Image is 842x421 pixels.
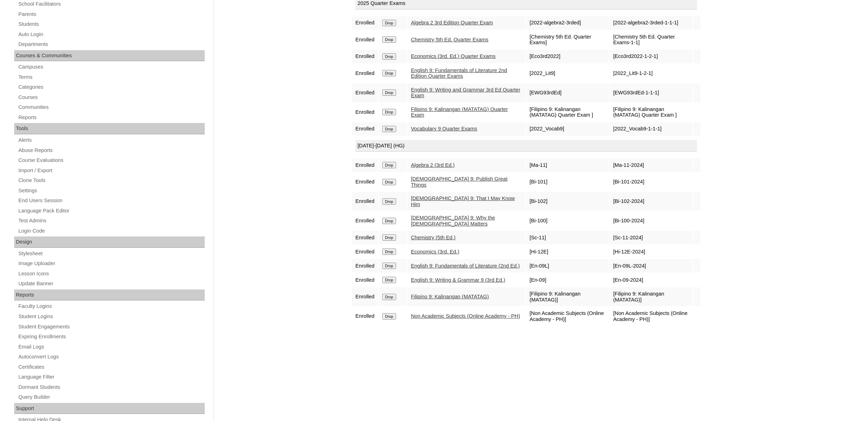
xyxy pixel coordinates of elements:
[352,231,378,244] td: Enrolled
[382,277,396,283] input: Drop
[18,30,205,39] a: Auto Login
[526,211,609,230] td: [Bi-100]
[382,53,396,60] input: Drop
[526,273,609,287] td: [En-09]
[352,211,378,230] td: Enrolled
[610,83,693,102] td: [EWG93rdEd-1-1-1]
[382,70,396,76] input: Drop
[382,89,396,96] input: Drop
[14,236,205,248] div: Design
[18,136,205,145] a: Alerts
[18,166,205,175] a: Import / Export
[352,307,378,326] td: Enrolled
[411,68,507,79] a: English 9: Fundamentals of Literature 2nd Edition Quarter Exams
[18,352,205,361] a: Autoconvert Logs
[526,83,609,102] td: [EWG93rdEd]
[411,294,489,299] a: Filipino 9: Kalinangan (MATATAG)
[14,290,205,301] div: Reports
[382,218,396,224] input: Drop
[411,176,507,188] a: [DEMOGRAPHIC_DATA] 9: Publish Great Things
[610,64,693,83] td: [2022_Lit9-1-2-1]
[18,259,205,268] a: Image Uploader
[526,307,609,326] td: [Non Academic Subjects (Online Academy - PH)]
[411,313,520,319] a: Non Academic Subjects (Online Academy - PH)
[18,312,205,321] a: Student Logins
[411,263,520,269] a: English 9: Fundamentals of Literature (2nd Ed.)
[18,383,205,392] a: Dormant Students
[610,211,693,230] td: [Bi-100-2024]
[382,294,396,300] input: Drop
[382,313,396,320] input: Drop
[352,16,378,30] td: Enrolled
[18,332,205,341] a: Expiring Enrollments
[411,53,495,59] a: Economics (3rd. Ed.) Quarter Exams
[352,245,378,258] td: Enrolled
[382,179,396,185] input: Drop
[382,234,396,241] input: Drop
[14,403,205,414] div: Support
[411,87,520,99] a: English 9: Writing and Grammar 3rd Ed Quarter Exam
[411,235,455,240] a: Chemistry (5th Ed.)
[352,192,378,211] td: Enrolled
[610,30,693,49] td: [Chemistry 5th Ed. Quarter Exams-1-1]
[610,50,693,63] td: [Eco3rd2022-1-2-1]
[382,20,396,26] input: Drop
[382,198,396,205] input: Drop
[526,231,609,244] td: [Sc-11]
[352,103,378,122] td: Enrolled
[18,156,205,165] a: Course Evaluations
[18,83,205,92] a: Categories
[18,373,205,381] a: Language Filter
[382,263,396,269] input: Drop
[18,279,205,288] a: Update Banner
[382,109,396,115] input: Drop
[526,192,609,211] td: [Bi-102]
[14,50,205,62] div: Courses & Communities
[18,227,205,235] a: Login Code
[352,64,378,83] td: Enrolled
[352,122,378,136] td: Enrolled
[18,40,205,49] a: Departments
[610,231,693,244] td: [Sc-11-2024]
[526,30,609,49] td: [Chemistry 5th Ed. Quarter Exams]
[610,122,693,136] td: [2022_Vocab9-1-1-1]
[18,216,205,225] a: Test Admins
[610,103,693,122] td: [Filipino 9: Kalinangan (MATATAG) Quarter Exam ]
[18,103,205,112] a: Communities
[610,273,693,287] td: [En-09-2024]
[352,259,378,273] td: Enrolled
[14,123,205,134] div: Tools
[526,103,609,122] td: [Filipino 9: Kalinangan (MATATAG) Quarter Exam ]
[18,302,205,311] a: Faculty Logins
[352,83,378,102] td: Enrolled
[610,173,693,191] td: [Bi-101-2024]
[526,173,609,191] td: [Bi-101]
[18,249,205,258] a: Stylesheet
[382,248,396,255] input: Drop
[18,343,205,351] a: Email Logs
[411,126,477,131] a: Vocabulary 9 Quarter Exams
[352,273,378,287] td: Enrolled
[352,173,378,191] td: Enrolled
[352,287,378,306] td: Enrolled
[382,162,396,168] input: Drop
[526,16,609,30] td: [2022-algebra2-3rded]
[352,158,378,172] td: Enrolled
[411,20,493,25] a: Algebra 2 3rd Edition Quarter Exam
[526,122,609,136] td: [2022_Vocab9]
[18,196,205,205] a: End Users Session
[352,30,378,49] td: Enrolled
[18,146,205,155] a: Abuse Reports
[18,186,205,195] a: Settings
[18,63,205,71] a: Campuses
[610,259,693,273] td: [En-09L-2024]
[526,158,609,172] td: [Ma-11]
[18,176,205,185] a: Clone Tools
[18,269,205,278] a: Lesson Icons
[411,162,455,168] a: Algebra 2 (3rd Ed.)
[411,277,505,283] a: English 9: Writing & Grammar 9 (3rd Ed.)
[411,195,515,207] a: [DEMOGRAPHIC_DATA] 9: That I May Know Him
[610,287,693,306] td: [Filipino 9: Kalinangan (MATATAG)]
[526,64,609,83] td: [2022_Lit9]
[610,307,693,326] td: [Non Academic Subjects (Online Academy - PH)]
